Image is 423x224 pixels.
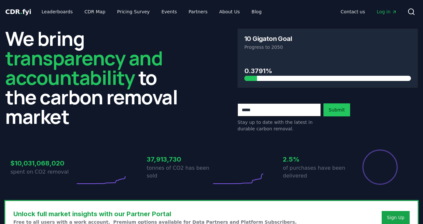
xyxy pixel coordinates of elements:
[156,6,182,18] a: Events
[147,154,211,164] h3: 37,913,730
[323,103,350,116] button: Submit
[244,66,411,76] h3: 0.3791%
[5,8,31,16] span: CDR fyi
[36,6,267,18] nav: Main
[79,6,111,18] a: CDR Map
[20,8,22,16] span: .
[147,164,211,180] p: tonnes of CO2 has been sold
[112,6,155,18] a: Pricing Survey
[214,6,245,18] a: About Us
[335,6,402,18] nav: Main
[283,164,348,180] p: of purchases have been delivered
[10,158,75,168] h3: $10,031,068,020
[382,211,410,224] button: Sign Up
[10,168,75,176] p: spent on CO2 removal
[5,45,162,91] span: transparency and accountability
[246,6,267,18] a: Blog
[5,29,185,126] h2: We bring to the carbon removal market
[362,149,398,185] div: Percentage of sales delivered
[372,6,402,18] a: Log in
[184,6,213,18] a: Partners
[13,209,297,219] h3: Unlock full market insights with our Partner Portal
[238,119,321,132] p: Stay up to date with the latest in durable carbon removal.
[5,7,31,16] a: CDR.fyi
[244,35,292,42] h3: 10 Gigaton Goal
[244,44,411,50] p: Progress to 2050
[377,8,397,15] span: Log in
[335,6,370,18] a: Contact us
[387,214,404,221] a: Sign Up
[36,6,78,18] a: Leaderboards
[283,154,348,164] h3: 2.5%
